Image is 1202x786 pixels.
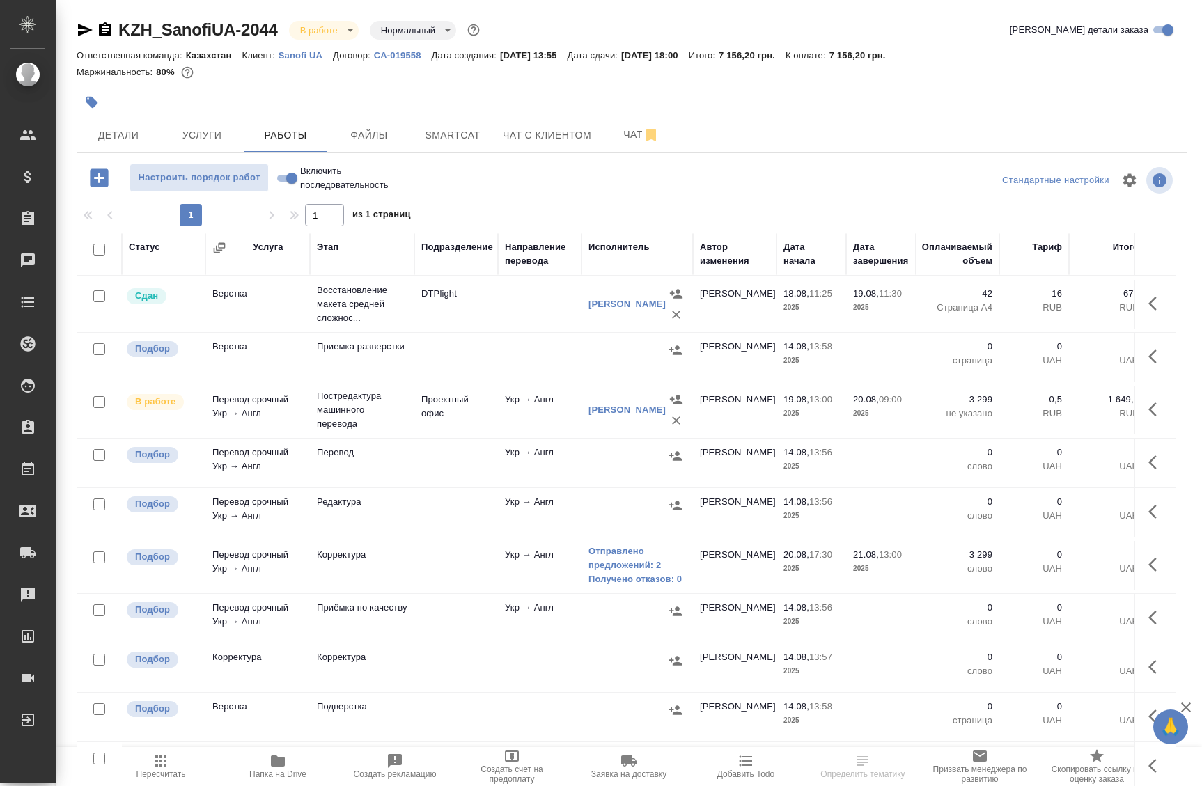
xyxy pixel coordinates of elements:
[923,562,992,576] p: слово
[317,389,407,431] p: Постредактура машинного перевода
[693,280,776,329] td: [PERSON_NAME]
[205,693,310,741] td: Верстка
[829,50,896,61] p: 7 156,20 грн.
[1006,287,1062,301] p: 16
[783,562,839,576] p: 2025
[1006,340,1062,354] p: 0
[135,550,170,564] p: Подбор
[1076,446,1139,459] p: 0
[853,407,909,420] p: 2025
[923,664,992,678] p: слово
[419,127,486,144] span: Smartcat
[317,700,407,714] p: Подверстка
[1140,446,1173,479] button: Здесь прячутся важные кнопки
[503,127,591,144] span: Чат с клиентом
[879,288,902,299] p: 11:30
[666,283,687,304] button: Назначить
[498,541,582,590] td: Укр → Англ
[783,602,809,613] p: 14.08,
[253,240,283,254] div: Услуга
[317,548,407,562] p: Корректура
[1006,446,1062,459] p: 0
[853,240,909,268] div: Дата завершения
[687,747,804,786] button: Добавить Todo
[205,333,310,382] td: Верстка
[1140,601,1173,634] button: Здесь прячутся важные кнопки
[783,701,809,712] p: 14.08,
[621,50,689,61] p: [DATE] 18:00
[1006,407,1062,420] p: RUB
[1076,509,1139,523] p: UAH
[809,701,832,712] p: 13:58
[693,594,776,643] td: [PERSON_NAME]
[588,299,666,309] a: [PERSON_NAME]
[125,548,198,567] div: Можно подбирать исполнителей
[853,288,879,299] p: 19.08,
[1113,240,1139,254] div: Итого
[923,650,992,664] p: 0
[317,240,338,254] div: Этап
[717,769,774,779] span: Добавить Todo
[1047,764,1147,784] span: Скопировать ссылку на оценку заказа
[186,50,242,61] p: Казахстан
[783,459,839,473] p: 2025
[930,764,1030,784] span: Призвать менеджера по развитию
[693,541,776,590] td: [PERSON_NAME]
[1076,354,1139,368] p: UAH
[853,562,909,576] p: 2025
[853,549,879,560] p: 21.08,
[118,20,278,39] a: KZH_SanofiUA-2044
[693,488,776,537] td: [PERSON_NAME]
[665,495,686,516] button: Назначить
[1076,548,1139,562] p: 0
[665,340,686,361] button: Назначить
[1006,459,1062,473] p: UAH
[289,21,359,40] div: В работе
[414,386,498,434] td: Проектный офис
[588,572,686,586] a: Получено отказов: 0
[1140,650,1173,684] button: Здесь прячутся важные кнопки
[1038,747,1155,786] button: Скопировать ссылку на оценку заказа
[178,63,196,81] button: 0.00 UAH; 2321.50 RUB;
[336,747,453,786] button: Создать рекламацию
[783,288,809,299] p: 18.08,
[666,410,687,431] button: Удалить
[588,544,686,572] a: Отправлено предложений: 2
[1076,714,1139,728] p: UAH
[1140,287,1173,320] button: Здесь прячутся важные кнопки
[205,594,310,643] td: Перевод срочный Укр → Англ
[1140,393,1173,426] button: Здесь прячутся важные кнопки
[1153,709,1188,744] button: 🙏
[923,700,992,714] p: 0
[719,50,786,61] p: 7 156,20 грн.
[205,386,310,434] td: Перевод срочный Укр → Англ
[137,170,261,186] span: Настроить порядок работ
[923,340,992,354] p: 0
[414,280,498,329] td: DTPlight
[1006,615,1062,629] p: UAH
[1006,664,1062,678] p: UAH
[77,22,93,38] button: Скопировать ссылку для ЯМессенджера
[1006,714,1062,728] p: UAH
[783,714,839,728] p: 2025
[923,601,992,615] p: 0
[205,280,310,329] td: Верстка
[1010,23,1148,37] span: [PERSON_NAME] детали заказа
[135,652,170,666] p: Подбор
[923,714,992,728] p: страница
[1076,301,1139,315] p: RUB
[1032,240,1062,254] div: Тариф
[783,496,809,507] p: 14.08,
[498,386,582,434] td: Укр → Англ
[498,439,582,487] td: Укр → Англ
[783,652,809,662] p: 14.08,
[783,354,839,368] p: 2025
[125,340,198,359] div: Можно подбирать исполнителей
[377,24,439,36] button: Нормальный
[809,549,832,560] p: 17:30
[498,488,582,537] td: Укр → Англ
[783,301,839,315] p: 2025
[135,603,170,617] p: Подбор
[809,602,832,613] p: 13:56
[97,22,114,38] button: Скопировать ссылку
